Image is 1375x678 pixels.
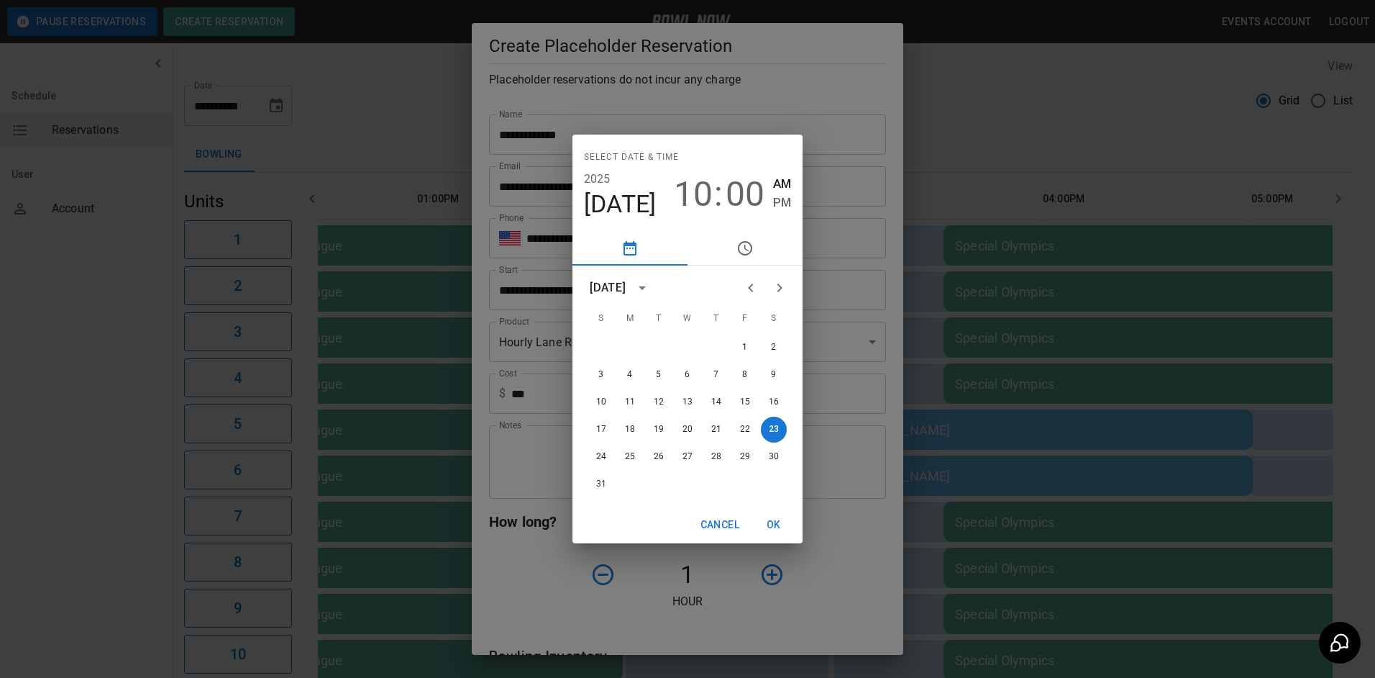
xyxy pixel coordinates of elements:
[646,417,672,443] button: 19
[761,444,787,470] button: 30
[714,174,723,214] span: :
[703,417,729,443] button: 21
[646,304,672,333] span: Tuesday
[646,362,672,388] button: 5
[630,276,654,300] button: calendar view is open, switch to year view
[675,417,700,443] button: 20
[761,362,787,388] button: 9
[726,174,764,214] button: 00
[588,444,614,470] button: 24
[675,444,700,470] button: 27
[761,417,787,443] button: 23
[732,335,758,361] button: 1
[765,274,794,302] button: Next month
[588,389,614,415] button: 10
[761,304,787,333] span: Saturday
[773,193,791,212] button: PM
[703,304,729,333] span: Thursday
[646,389,672,415] button: 12
[703,362,729,388] button: 7
[761,389,787,415] button: 16
[736,274,765,302] button: Previous month
[675,389,700,415] button: 13
[687,231,803,266] button: pick time
[617,444,643,470] button: 25
[588,362,614,388] button: 3
[584,146,679,169] span: Select date & time
[617,304,643,333] span: Monday
[773,174,791,194] button: AM
[572,231,687,266] button: pick date
[675,304,700,333] span: Wednesday
[584,169,611,189] button: 2025
[617,389,643,415] button: 11
[588,304,614,333] span: Sunday
[675,362,700,388] button: 6
[617,417,643,443] button: 18
[732,389,758,415] button: 15
[732,362,758,388] button: 8
[732,304,758,333] span: Friday
[761,335,787,361] button: 2
[751,512,797,538] button: OK
[584,189,657,220] button: [DATE]
[590,279,626,297] div: [DATE]
[703,444,729,470] button: 28
[588,417,614,443] button: 17
[646,444,672,470] button: 26
[695,512,745,538] button: Cancel
[732,444,758,470] button: 29
[674,174,713,214] button: 10
[703,389,729,415] button: 14
[617,362,643,388] button: 4
[588,471,614,497] button: 31
[732,417,758,443] button: 22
